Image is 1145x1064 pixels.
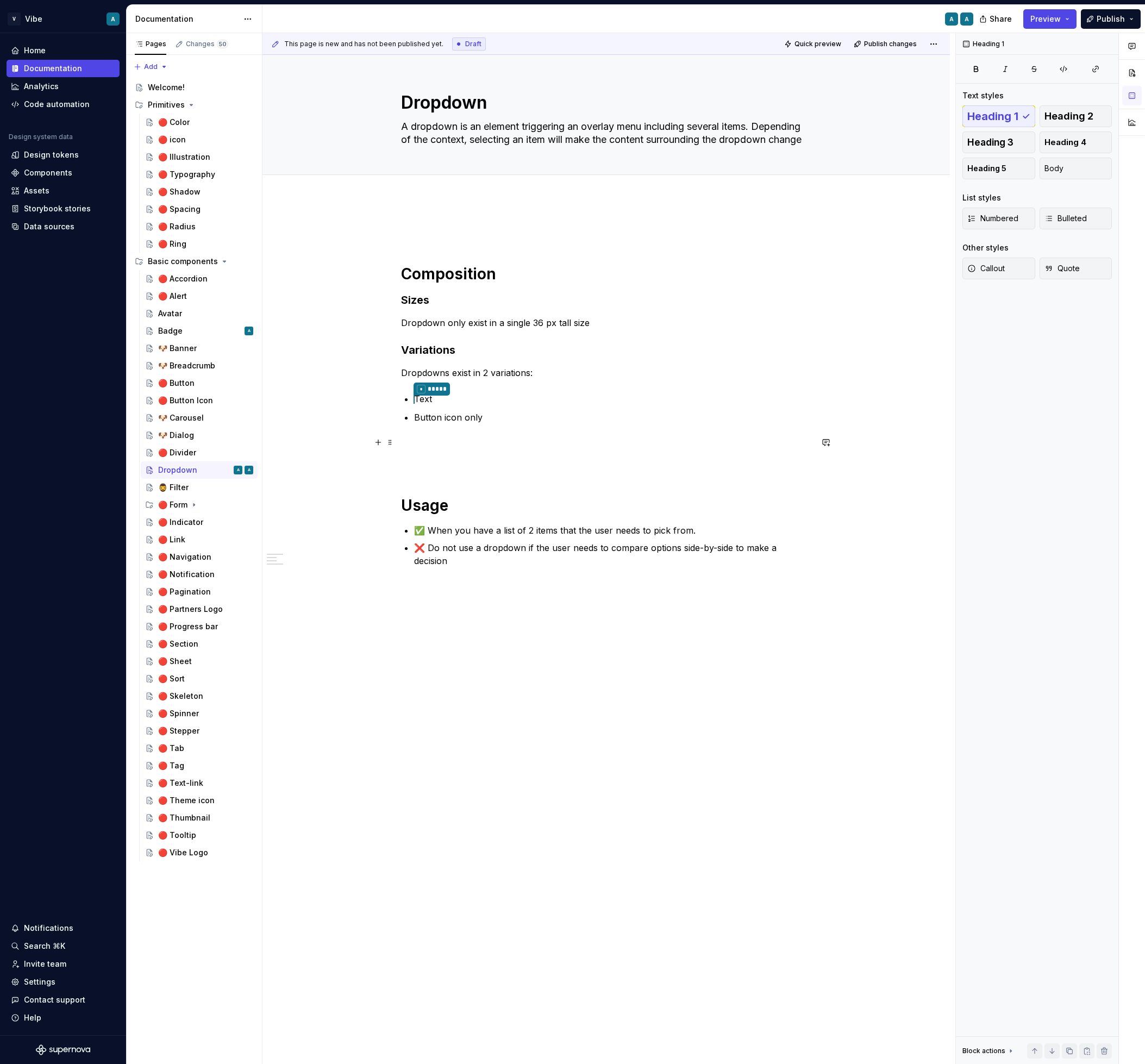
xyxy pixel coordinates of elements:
[158,343,197,354] div: 🐶 Banner
[158,465,197,475] div: Dropdown
[158,204,201,215] div: 🔴 Spacing
[24,977,55,987] div: Settings
[158,152,210,162] div: 🔴 Illustration
[414,524,812,537] p: ✅ When you have a list of 2 items that the user needs to pick from.
[1044,163,1063,174] span: Body
[158,778,203,788] div: 🔴 Text-link
[248,465,251,475] div: A
[141,705,258,722] a: 🔴 Spinner
[141,148,258,166] a: 🔴 Illustration
[399,90,810,116] textarea: Dropdown
[967,163,1006,174] span: Heading 5
[141,479,258,496] a: 🧔‍♂️ Filter
[141,287,258,305] a: 🔴 Alert
[141,514,258,531] a: 🔴 Indicator
[158,169,215,180] div: 🔴 Typography
[141,183,258,201] a: 🔴 Shadow
[414,411,812,424] p: Button icon only
[7,96,120,113] a: Code automation
[158,134,186,145] div: 🔴 icon
[974,9,1019,29] button: Share
[1044,213,1087,224] span: Bulleted
[158,639,198,649] div: 🔴 Section
[141,774,258,792] a: 🔴 Text-link
[1040,208,1112,229] button: Bulleted
[401,292,812,308] h3: Sizes
[158,186,201,197] div: 🔴 Shadow
[148,256,218,267] div: Basic components
[7,955,120,973] a: Invite team
[158,673,185,684] div: 🔴 Sort
[158,378,195,389] div: 🔴 Button
[141,757,258,774] a: 🔴 Tag
[7,146,120,164] a: Design tokens
[401,316,812,329] p: Dropdown only exist in a single 36 px tall size
[130,59,171,74] button: Add
[141,531,258,548] a: 🔴 Link
[141,218,258,235] a: 🔴 Radius
[24,959,66,969] div: Invite team
[148,82,185,93] div: Welcome!
[7,218,120,235] a: Data sources
[158,326,183,336] div: Badge
[130,79,258,861] div: Page tree
[158,221,196,232] div: 🔴 Radius
[158,239,186,249] div: 🔴 Ring
[158,430,194,441] div: 🐶 Dialog
[158,447,196,458] div: 🔴 Divider
[465,40,481,48] span: Draft
[141,201,258,218] a: 🔴 Spacing
[141,409,258,427] a: 🐶 Carousel
[962,258,1035,279] button: Callout
[2,7,124,30] button: VVibeA
[36,1044,90,1055] a: Supernova Logo
[158,308,182,319] div: Avatar
[1023,9,1077,29] button: Preview
[24,167,72,178] div: Components
[7,182,120,199] a: Assets
[401,496,812,515] h1: Usage
[949,15,954,23] div: A
[24,149,79,160] div: Design tokens
[7,164,120,181] a: Components
[141,357,258,374] a: 🐶 Breadcrumb
[962,1047,1005,1055] div: Block actions
[141,722,258,740] a: 🔴 Stepper
[141,270,258,287] a: 🔴 Accordion
[141,827,258,844] a: 🔴 Tooltip
[24,81,59,92] div: Analytics
[1044,263,1080,274] span: Quote
[1081,9,1141,29] button: Publish
[1097,14,1125,24] span: Publish
[158,412,204,423] div: 🐶 Carousel
[7,973,120,991] a: Settings
[284,40,443,48] span: This page is new and has not been published yet.
[962,242,1009,253] div: Other styles
[141,305,258,322] a: Avatar
[141,166,258,183] a: 🔴 Typography
[7,78,120,95] a: Analytics
[1040,258,1112,279] button: Quote
[1040,105,1112,127] button: Heading 2
[141,374,258,392] a: 🔴 Button
[111,15,115,23] div: A
[8,12,21,26] div: V
[158,360,215,371] div: 🐶 Breadcrumb
[967,137,1013,148] span: Heading 3
[158,795,215,806] div: 🔴 Theme icon
[24,941,65,952] div: Search ⌘K
[158,743,184,754] div: 🔴 Tab
[962,192,1001,203] div: List styles
[24,203,91,214] div: Storybook stories
[141,566,258,583] a: 🔴 Notification
[1040,158,1112,179] button: Body
[141,131,258,148] a: 🔴 icon
[141,618,258,635] a: 🔴 Progress bar
[158,117,190,128] div: 🔴 Color
[158,604,223,615] div: 🔴 Partners Logo
[850,36,922,52] button: Publish changes
[141,114,258,131] a: 🔴 Color
[24,99,90,110] div: Code automation
[962,158,1035,179] button: Heading 5
[414,392,812,406] p: Text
